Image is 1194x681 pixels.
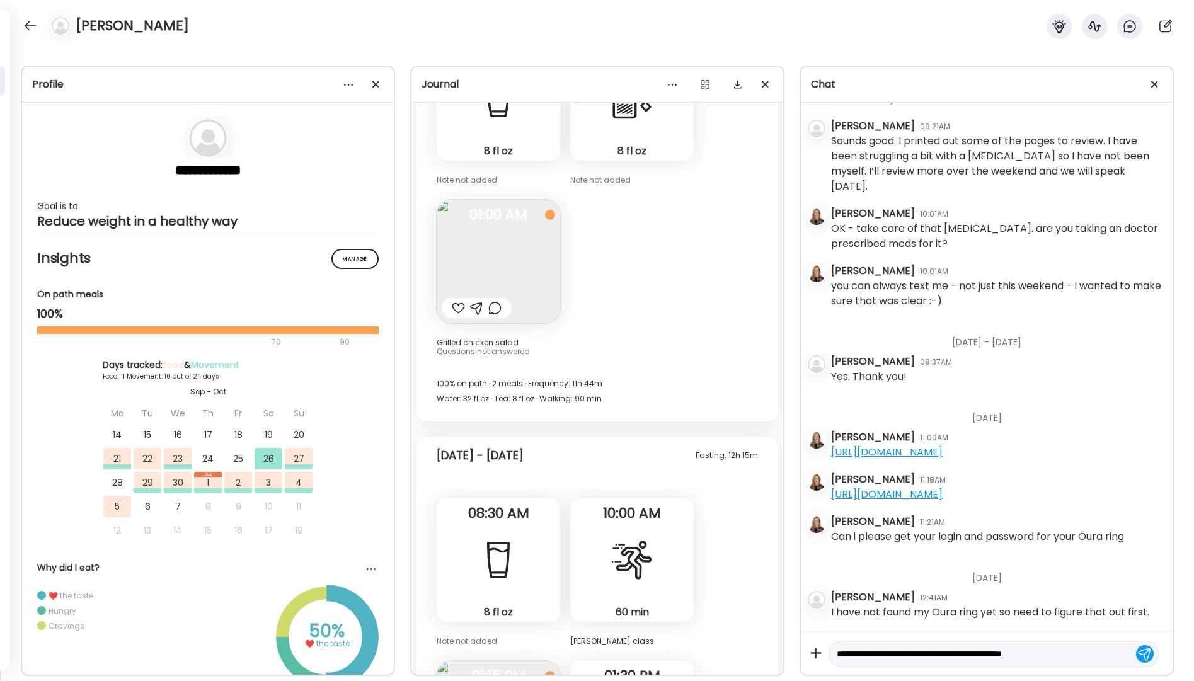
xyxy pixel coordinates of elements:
div: 50% [296,624,359,639]
img: avatars%2FC7qqOxmwlCb4p938VsoDHlkq1VT2 [808,473,825,491]
span: Note not added [437,636,497,646]
div: Mo [103,403,131,424]
div: you can always text me - not just this weekend - I wanted to make sure that was clear :-) [831,278,1162,309]
span: 08:30 AM [437,508,560,519]
div: 17 [255,520,282,541]
img: images%2FiJXXqmAw1DQL2KqiWrzZwmgui713%2FOMfDqAEFYdh3pVD9Slgo%2FSkgOye30DjU7wrhs01XG_240 [437,200,560,323]
div: 8 fl oz [442,605,555,619]
div: Fasting: 12h 15m [696,448,758,463]
a: [URL][DOMAIN_NAME] [831,445,943,459]
div: Cravings [49,621,84,631]
img: bg-avatar-default.svg [808,355,825,373]
div: 11:09AM [920,432,948,444]
div: [DATE] [831,396,1162,430]
div: 12 [103,520,131,541]
div: Food: 11 Movement: 10 out of 24 days [103,372,313,381]
div: 09:21AM [920,121,950,132]
div: ❤️ the taste [49,590,93,601]
div: 8 fl oz [442,144,555,157]
div: 11 [285,496,313,517]
div: 100% [37,306,379,321]
div: Chat [811,77,1162,92]
div: [PERSON_NAME] [831,118,915,134]
div: We [164,403,192,424]
div: 29 [134,472,161,493]
span: Food [163,358,184,371]
div: 20 [285,424,313,445]
div: 12:41AM [920,592,948,604]
div: 7 [164,496,192,517]
img: avatars%2FC7qqOxmwlCb4p938VsoDHlkq1VT2 [808,207,825,225]
div: Journal [422,77,773,92]
div: Yes. Thank you! [831,369,907,384]
div: 6 [134,496,161,517]
div: 25 [224,448,252,469]
div: Fr [224,403,252,424]
div: ❤️ the taste [296,636,359,651]
div: 10 [255,496,282,517]
div: 8 fl oz [575,144,689,157]
div: 100% on path · 2 meals · Frequency: 11h 44m Water: 32 fl oz · Tea: 8 fl oz · Walking: 90 min [437,376,758,406]
span: Questions not answered [437,346,530,357]
div: Oct [194,472,222,477]
img: bg-avatar-default.svg [52,17,69,35]
div: Can i please get your login and password for your Oura ring [831,529,1124,544]
div: I have not found my Oura ring yet so need to figure that out first. [831,605,1149,620]
div: Grilled chicken salad [437,338,560,347]
div: 60 min [575,605,689,619]
div: 22 [134,448,161,469]
div: Reduce weight in a healthy way [37,214,379,229]
div: [PERSON_NAME] [831,263,915,278]
div: 17 [194,424,222,445]
div: 18 [285,520,313,541]
div: 19 [255,424,282,445]
div: 27 [285,448,313,469]
div: 13 [134,520,161,541]
div: OK - take care of that [MEDICAL_DATA]. are you taking an doctor prescribed meds for it? [831,221,1162,251]
div: 9 [224,496,252,517]
h2: Insights [37,249,379,268]
div: Sa [255,403,282,424]
div: 10:01AM [920,209,948,220]
div: Why did I eat? [37,561,379,575]
img: avatars%2FC7qqOxmwlCb4p938VsoDHlkq1VT2 [808,265,825,282]
span: 01:00 AM [437,209,560,220]
div: Goal is to [37,198,379,214]
div: Tu [134,403,161,424]
span: Note not added [437,175,497,185]
div: 14 [164,520,192,541]
div: 11:18AM [920,474,946,486]
div: 16 [164,424,192,445]
div: [DATE] [831,556,1162,590]
div: 18 [224,424,252,445]
span: Note not added [570,175,631,185]
div: Su [285,403,313,424]
a: [URL][DOMAIN_NAME] [831,487,943,501]
div: 90 [338,335,351,350]
div: 5 [103,496,131,517]
div: 15 [194,520,222,541]
div: 26 [255,448,282,469]
div: 14 [103,424,131,445]
div: 11:21AM [920,517,945,528]
h4: [PERSON_NAME] [76,16,189,36]
div: Sep - Oct [103,386,313,398]
div: Th [194,403,222,424]
img: avatars%2FC7qqOxmwlCb4p938VsoDHlkq1VT2 [808,515,825,533]
div: Manage [331,249,379,269]
div: [PERSON_NAME] [831,514,915,529]
img: bg-avatar-default.svg [808,591,825,609]
div: [PERSON_NAME] [831,206,915,221]
div: 21 [103,448,131,469]
div: 2 [224,472,252,493]
img: bg-avatar-default.svg [808,120,825,137]
img: bg-avatar-default.svg [189,119,227,157]
div: 16 [224,520,252,541]
div: 4 [285,472,313,493]
div: Days tracked: & [103,358,313,372]
div: Profile [32,77,384,92]
div: 28 [103,472,131,493]
div: 8 [194,496,222,517]
div: [PERSON_NAME] [831,430,915,445]
div: Hungry [49,605,76,616]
